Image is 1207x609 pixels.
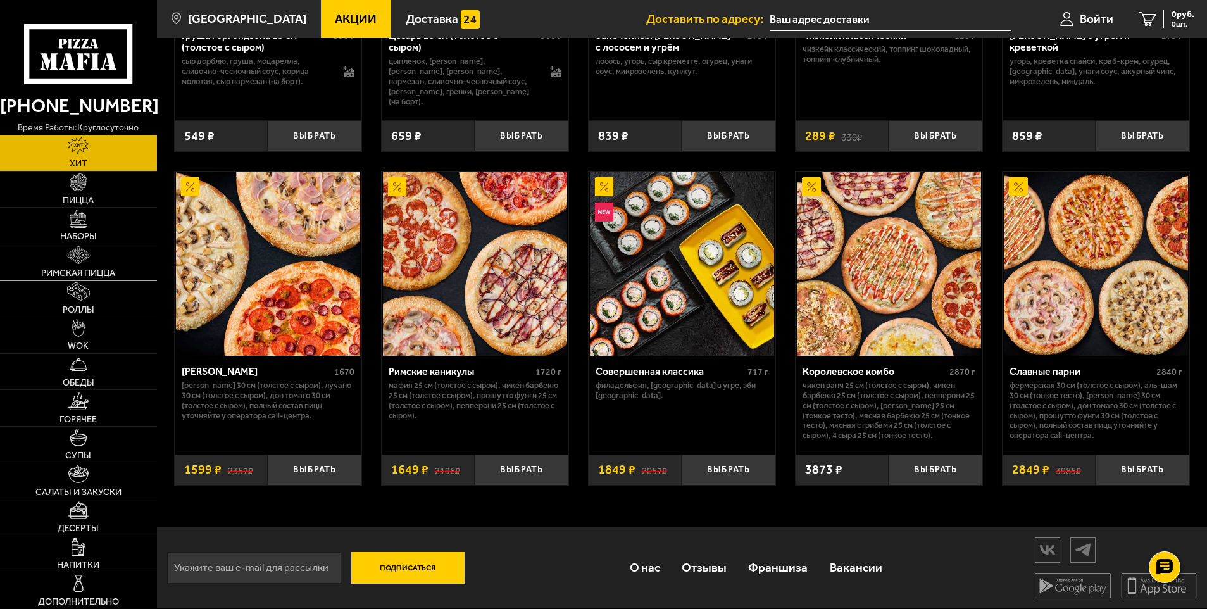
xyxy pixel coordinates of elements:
span: Салаты и закуски [35,488,122,497]
button: Выбрать [1096,455,1189,486]
span: Пицца [63,196,94,205]
div: Славные парни [1010,365,1153,377]
a: АкционныйСлавные парни [1003,172,1189,356]
button: Выбрать [889,120,982,151]
img: Акционный [802,177,821,196]
span: 2849 ₽ [1012,463,1049,476]
span: Супы [65,451,91,460]
s: 330 ₽ [842,130,862,142]
button: Выбрать [1096,120,1189,151]
span: Доставка [406,13,458,25]
p: цыпленок, [PERSON_NAME], [PERSON_NAME], [PERSON_NAME], пармезан, сливочно-чесночный соус, [PERSON... [389,56,538,106]
p: Мафия 25 см (толстое с сыром), Чикен Барбекю 25 см (толстое с сыром), Прошутто Фунги 25 см (толст... [389,380,561,421]
p: сыр дорблю, груша, моцарелла, сливочно-чесночный соус, корица молотая, сыр пармезан (на борт). [182,56,331,87]
span: Наборы [60,232,97,241]
div: [PERSON_NAME] [182,365,331,377]
span: [GEOGRAPHIC_DATA] [188,13,306,25]
span: 289 ₽ [805,130,835,142]
input: Укажите ваш e-mail для рассылки [167,552,341,584]
span: 2870 г [949,367,975,377]
span: 0 шт. [1172,20,1194,28]
button: Выбрать [682,455,775,486]
img: Славные парни [1004,172,1188,356]
p: Филадельфия, [GEOGRAPHIC_DATA] в угре, Эби [GEOGRAPHIC_DATA]. [596,380,768,401]
img: Новинка [595,203,614,222]
s: 2357 ₽ [228,463,253,476]
div: Королевское комбо [803,365,946,377]
span: 1849 ₽ [598,463,635,476]
span: Хит [70,160,87,168]
img: Королевское комбо [797,172,981,356]
s: 2057 ₽ [642,463,667,476]
div: Груша горгондзола 25 см (толстое с сыром) [182,29,330,53]
button: Выбрать [268,120,361,151]
button: Выбрать [889,455,982,486]
span: 549 ₽ [184,130,215,142]
span: 1599 ₽ [184,463,222,476]
button: Выбрать [682,120,775,151]
span: 659 ₽ [391,130,422,142]
a: О нас [619,547,671,588]
span: 717 г [747,367,768,377]
span: Роллы [63,306,94,315]
img: Акционный [181,177,200,196]
button: Выбрать [475,455,568,486]
a: АкционныйРимские каникулы [382,172,568,356]
span: Десерты [58,524,99,533]
span: Дополнительно [38,598,119,606]
img: Акционный [1009,177,1028,196]
a: Франшиза [737,547,818,588]
img: Римские каникулы [383,172,567,356]
p: [PERSON_NAME] 30 см (толстое с сыром), Лучано 30 см (толстое с сыром), Дон Томаго 30 см (толстое ... [182,380,354,421]
input: Ваш адрес доставки [770,8,1011,31]
span: 1670 [334,367,354,377]
div: [PERSON_NAME] с угрём и креветкой [1010,29,1158,53]
a: АкционныйКоролевское комбо [796,172,982,356]
span: WOK [68,342,89,351]
a: АкционныйХет Трик [175,172,361,356]
a: Отзывы [671,547,737,588]
span: Акции [335,13,377,25]
button: Подписаться [351,552,465,584]
img: tg [1071,539,1095,561]
div: Цезарь 25 см (толстое с сыром) [389,29,537,53]
p: угорь, креветка спайси, краб-крем, огурец, [GEOGRAPHIC_DATA], унаги соус, ажурный чипс, микрозеле... [1010,56,1182,87]
p: Чизкейк классический, топпинг шоколадный, топпинг клубничный. [803,44,975,65]
span: 859 ₽ [1012,130,1042,142]
div: Запеченный [PERSON_NAME] с лососем и угрём [596,29,744,53]
span: 1649 ₽ [391,463,428,476]
button: Выбрать [268,455,361,486]
span: Доставить по адресу: [646,13,770,25]
img: 15daf4d41897b9f0e9f617042186c801.svg [461,10,480,29]
a: АкционныйНовинкаСовершенная классика [589,172,775,356]
span: 2840 г [1156,367,1182,377]
span: Войти [1080,13,1113,25]
img: Акционный [388,177,407,196]
span: Обеды [63,379,94,387]
span: 1720 г [535,367,561,377]
p: лосось, угорь, Сыр креметте, огурец, унаги соус, микрозелень, кунжут. [596,56,768,77]
span: 3873 ₽ [805,463,842,476]
s: 3985 ₽ [1056,463,1081,476]
span: 839 ₽ [598,130,629,142]
s: 2196 ₽ [435,463,460,476]
img: Совершенная классика [590,172,774,356]
p: Фермерская 30 см (толстое с сыром), Аль-Шам 30 см (тонкое тесто), [PERSON_NAME] 30 см (толстое с ... [1010,380,1182,441]
span: 0 руб. [1172,10,1194,19]
div: Совершенная классика [596,365,744,377]
span: Римская пицца [41,269,115,278]
p: Чикен Ранч 25 см (толстое с сыром), Чикен Барбекю 25 см (толстое с сыром), Пепперони 25 см (толст... [803,380,975,441]
a: Вакансии [819,547,893,588]
span: Напитки [57,561,99,570]
button: Выбрать [475,120,568,151]
span: Горячее [59,415,97,424]
img: Хет Трик [176,172,360,356]
div: Римские каникулы [389,365,532,377]
img: Акционный [595,177,614,196]
img: vk [1035,539,1060,561]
